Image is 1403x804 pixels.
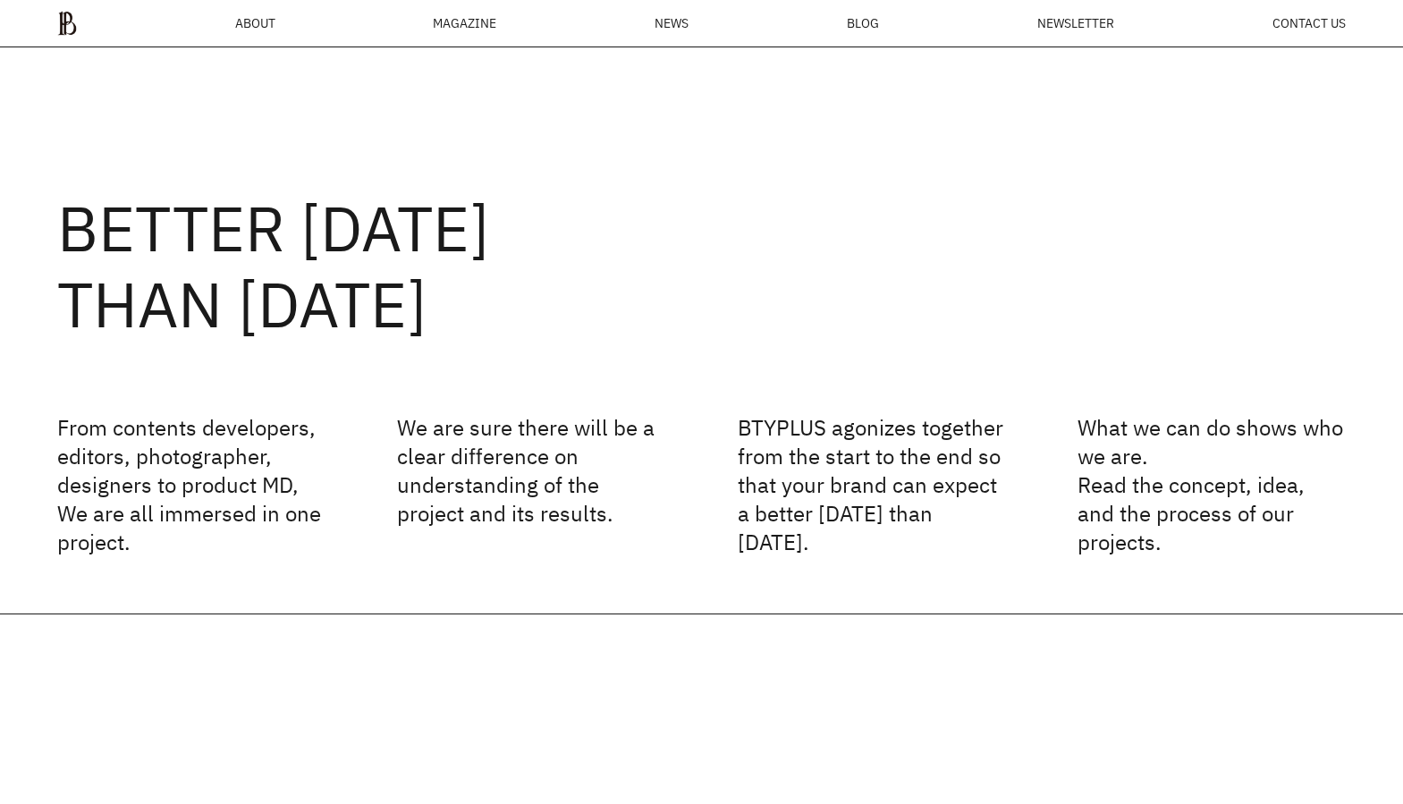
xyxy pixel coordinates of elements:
[235,17,275,30] a: ABOUT
[655,17,689,30] a: NEWS
[57,190,1346,342] h2: BETTER [DATE] THAN [DATE]
[433,17,496,30] div: MAGAZINE
[57,413,325,556] p: From contents developers, editors, photographer, designers to product MD, We are all immersed in ...
[1037,17,1114,30] a: NEWSLETTER
[1272,17,1346,30] a: CONTACT US
[1078,413,1346,556] p: What we can do shows who we are. Read the concept, idea, and the process of our projects.
[738,413,1006,556] p: BTYPLUS agonizes together from the start to the end so that your brand can expect a better [DATE]...
[397,413,665,556] p: We are sure there will be a clear difference on understanding of the project and its results.
[57,11,77,36] img: ba379d5522eb3.png
[847,17,879,30] a: BLOG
